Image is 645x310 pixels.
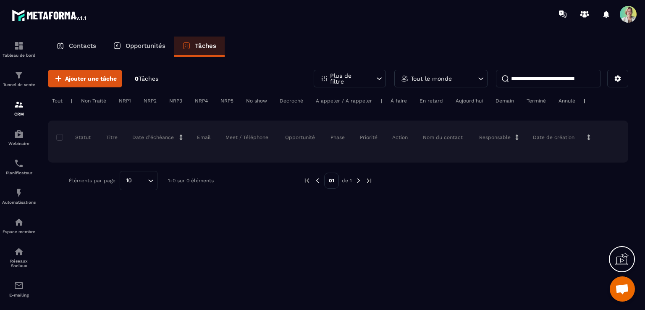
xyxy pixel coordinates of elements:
a: automationsautomationsWebinaire [2,123,36,152]
div: Annulé [554,96,579,106]
img: automations [14,217,24,227]
img: email [14,281,24,291]
a: social-networksocial-networkRéseaux Sociaux [2,240,36,274]
p: Titre [106,134,118,141]
div: Demain [491,96,518,106]
p: E-mailing [2,293,36,297]
a: formationformationTunnel de vente [2,64,36,93]
div: NRP3 [165,96,186,106]
div: NRP4 [191,96,212,106]
p: Tout le monde [411,76,452,81]
img: logo [12,8,87,23]
img: prev [303,177,311,184]
p: Statut [58,134,91,141]
p: Contacts [69,42,96,50]
p: Tâches [195,42,216,50]
img: formation [14,70,24,80]
p: Nom du contact [423,134,463,141]
p: 01 [324,173,339,189]
p: Responsable [479,134,511,141]
img: formation [14,100,24,110]
p: | [380,98,382,104]
div: A appeler / A rappeler [312,96,376,106]
img: scheduler [14,158,24,168]
div: Search for option [120,171,157,190]
div: Terminé [522,96,550,106]
p: Phase [330,134,345,141]
a: Ouvrir le chat [610,276,635,302]
a: Tâches [174,37,225,57]
div: À faire [386,96,411,106]
p: Tunnel de vente [2,82,36,87]
img: automations [14,129,24,139]
a: Contacts [48,37,105,57]
div: Décroché [275,96,307,106]
img: social-network [14,247,24,257]
a: formationformationTableau de bord [2,34,36,64]
img: prev [314,177,321,184]
p: | [71,98,73,104]
div: Aujourd'hui [451,96,487,106]
a: schedulerschedulerPlanificateur [2,152,36,181]
span: Ajouter une tâche [65,74,117,83]
img: formation [14,41,24,51]
p: | [584,98,585,104]
p: Priorité [360,134,378,141]
p: Action [392,134,408,141]
p: Espace membre [2,229,36,234]
p: Tableau de bord [2,53,36,58]
img: next [355,177,362,184]
p: Opportunités [126,42,165,50]
p: 1-0 sur 0 éléments [168,178,214,184]
input: Search for option [135,176,146,185]
p: Réseaux Sociaux [2,259,36,268]
img: automations [14,188,24,198]
p: de 1 [342,177,352,184]
div: Non Traité [77,96,110,106]
a: emailemailE-mailing [2,274,36,304]
div: NRP1 [115,96,135,106]
div: NRP5 [216,96,238,106]
p: Éléments par page [69,178,115,184]
p: Date d’échéance [132,134,174,141]
p: Automatisations [2,200,36,205]
span: Tâches [139,75,158,82]
p: Plus de filtre [330,73,367,84]
p: Email [197,134,211,141]
p: Meet / Téléphone [225,134,268,141]
span: 10 [123,176,135,185]
div: No show [242,96,271,106]
a: automationsautomationsAutomatisations [2,181,36,211]
p: 0 [135,75,158,83]
div: En retard [415,96,447,106]
p: Webinaire [2,141,36,146]
a: Opportunités [105,37,174,57]
a: automationsautomationsEspace membre [2,211,36,240]
div: NRP2 [139,96,161,106]
a: formationformationCRM [2,93,36,123]
p: Opportunité [285,134,315,141]
p: CRM [2,112,36,116]
div: Tout [48,96,67,106]
p: Planificateur [2,171,36,175]
button: Ajouter une tâche [48,70,122,87]
img: next [365,177,373,184]
p: Date de création [533,134,574,141]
